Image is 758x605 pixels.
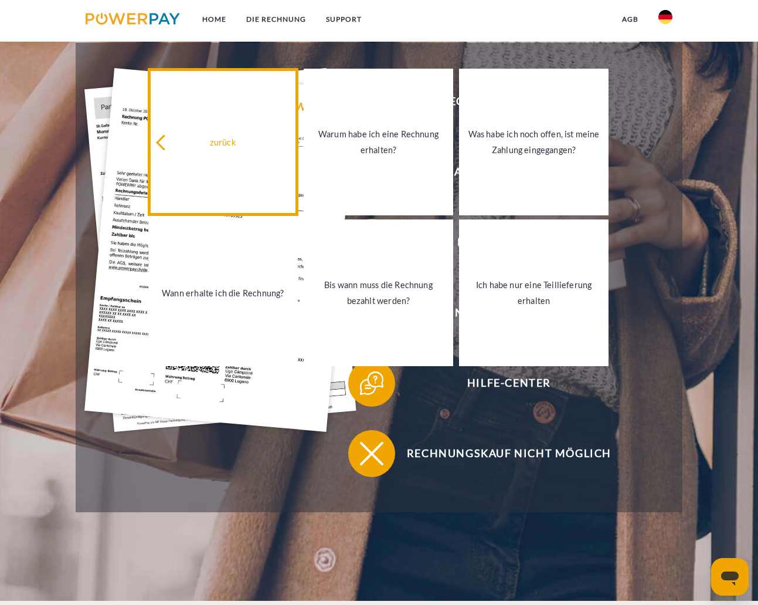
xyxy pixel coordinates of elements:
a: Was habe ich noch offen, ist meine Zahlung eingegangen? [459,69,609,215]
img: qb_help.svg [357,369,386,398]
span: Rechnungskauf nicht möglich [365,430,652,477]
div: Bis wann muss die Rechnung bezahlt werden? [311,277,446,309]
img: qb_close.svg [357,439,386,468]
a: Home [192,9,236,30]
img: de [658,10,672,24]
span: Hilfe-Center [365,360,652,407]
div: Warum habe ich eine Rechnung erhalten? [311,126,446,158]
div: Ich habe nur eine Teillieferung erhalten [466,277,601,309]
div: Was habe ich noch offen, ist meine Zahlung eingegangen? [466,126,601,158]
div: zurück [155,134,291,150]
a: SUPPORT [316,9,372,30]
button: Hilfe-Center [348,360,653,407]
iframe: Schaltfläche zum Öffnen des Messaging-Fensters [711,558,749,596]
img: logo-powerpay.svg [86,13,180,25]
a: agb [612,9,648,30]
div: Wann erhalte ich die Rechnung? [155,285,291,301]
button: Rechnungskauf nicht möglich [348,430,653,477]
a: DIE RECHNUNG [236,9,316,30]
